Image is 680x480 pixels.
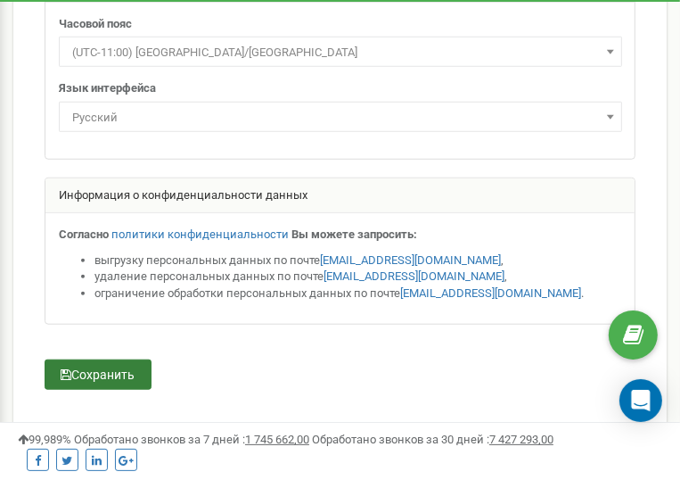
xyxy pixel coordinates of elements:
a: политики конфиденциальности [111,228,289,241]
span: Русский [59,102,622,132]
span: Русский [65,105,616,130]
span: Обработано звонков за 7 дней : [74,433,309,446]
li: ограничение обработки персональных данных по почте . [94,286,621,302]
strong: Согласно [59,228,109,241]
li: выгрузку персональных данных по почте , [94,252,621,269]
u: 7 427 293,00 [489,433,553,446]
span: Обработано звонков за 30 дней : [312,433,553,446]
a: [EMAIL_ADDRESS][DOMAIN_NAME] [324,269,504,283]
a: [EMAIL_ADDRESS][DOMAIN_NAME] [320,253,501,267]
div: Open Intercom Messenger [619,379,662,422]
a: [EMAIL_ADDRESS][DOMAIN_NAME] [400,286,581,300]
span: (UTC-11:00) Pacific/Midway [65,40,616,65]
div: Информация о конфиденциальности данных [45,178,635,214]
li: удаление персональных данных по почте , [94,269,621,286]
span: 99,989% [18,433,71,446]
u: 1 745 662,00 [245,433,309,446]
label: Язык интерфейса [59,80,156,97]
button: Сохранить [45,360,152,390]
label: Часовой пояс [59,16,132,33]
span: (UTC-11:00) Pacific/Midway [59,37,622,67]
strong: Вы можете запросить: [291,228,417,241]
